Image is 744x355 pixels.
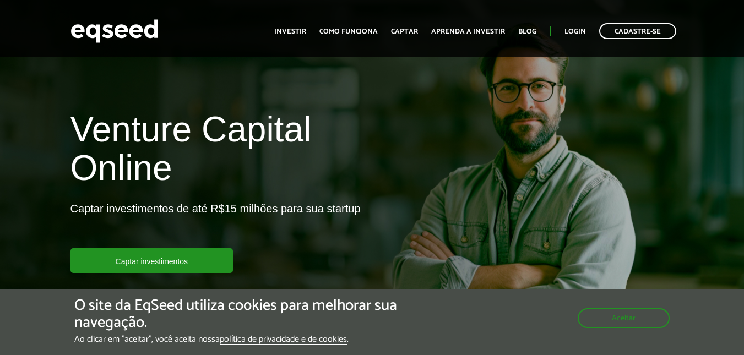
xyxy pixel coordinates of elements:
h1: Venture Capital Online [70,110,364,193]
p: Ao clicar em "aceitar", você aceita nossa . [74,334,431,345]
h5: O site da EqSeed utiliza cookies para melhorar sua navegação. [74,297,431,331]
a: Cadastre-se [599,23,676,39]
a: política de privacidade e de cookies [220,335,347,345]
a: Captar investimentos [70,248,233,273]
img: EqSeed [70,17,159,46]
a: Blog [518,28,536,35]
a: Como funciona [319,28,378,35]
p: Captar investimentos de até R$15 milhões para sua startup [70,202,361,248]
button: Aceitar [578,308,670,328]
a: Investir [274,28,306,35]
a: Aprenda a investir [431,28,505,35]
a: Login [564,28,586,35]
a: Captar [391,28,418,35]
